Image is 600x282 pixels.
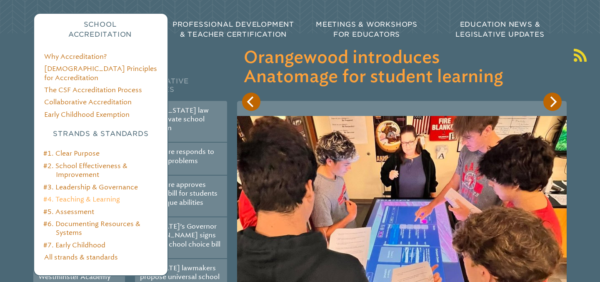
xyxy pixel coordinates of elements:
[44,65,157,81] a: [DEMOGRAPHIC_DATA] Principles for Accreditation
[43,195,120,203] a: #4. Teaching & Learning
[43,241,105,249] a: #7. Early Childhood
[140,222,220,248] a: [US_STATE]’s Governor [PERSON_NAME] signs historic school choice bill
[140,181,217,206] a: Legislature approves voucher bill for students with unique abilities
[44,111,130,118] a: Early Childhood Exemption
[140,106,209,132] a: New [US_STATE] law eases private school formation
[43,149,100,157] a: #1. Clear Purpose
[44,86,142,94] a: The CSF Accreditation Process
[140,148,214,164] a: Legislature responds to voucher problems
[172,20,294,38] span: Professional Development & Teacher Certification
[455,20,544,38] span: Education News & Legislative Updates
[68,20,132,38] span: School Accreditation
[135,67,227,101] h2: Legislative Updates
[44,129,157,139] h3: Strands & Standards
[43,208,94,216] a: #5. Assessment
[43,162,127,179] a: #2. School Effectiveness & Improvement
[543,93,562,111] button: Next
[242,93,260,111] button: Previous
[316,20,417,38] span: Meetings & Workshops for Educators
[43,220,140,237] a: #6. Documenting Resources & Systems
[43,183,138,191] a: #3. Leadership & Governance
[44,53,107,60] a: Why Accreditation?
[44,253,118,261] a: All strands & standards
[244,48,560,87] h3: Orangewood introduces Anatomage for student learning
[44,98,132,106] a: Collaborative Accreditation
